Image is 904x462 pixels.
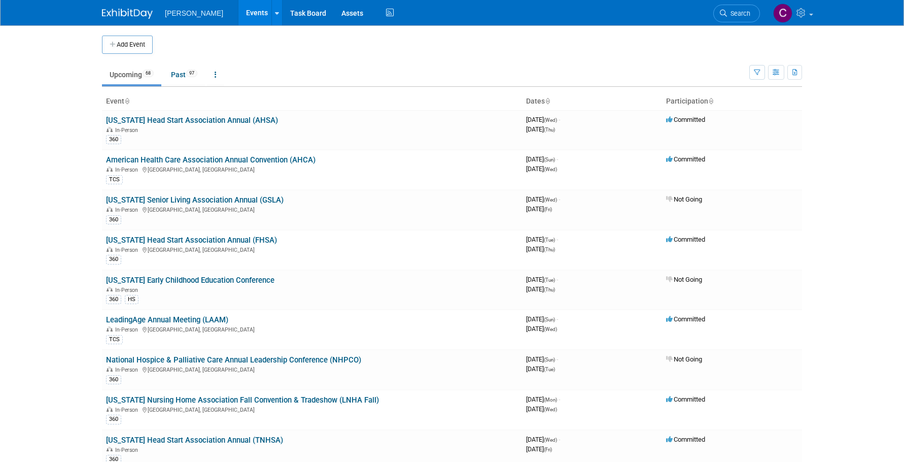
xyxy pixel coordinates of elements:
span: [DATE] [526,236,558,243]
span: - [559,395,560,403]
span: (Sun) [544,357,555,362]
span: Committed [666,236,705,243]
a: Sort by Event Name [124,97,129,105]
img: In-Person Event [107,207,113,212]
div: [GEOGRAPHIC_DATA], [GEOGRAPHIC_DATA] [106,245,518,253]
div: 360 [106,295,121,304]
span: - [557,236,558,243]
span: [DATE] [526,155,558,163]
a: American Health Care Association Annual Convention (AHCA) [106,155,316,164]
span: - [559,116,560,123]
div: 360 [106,415,121,424]
div: 360 [106,375,121,384]
div: TCS [106,335,123,344]
a: Sort by Start Date [545,97,550,105]
img: In-Person Event [107,247,113,252]
span: Not Going [666,195,702,203]
div: [GEOGRAPHIC_DATA], [GEOGRAPHIC_DATA] [106,205,518,213]
div: [GEOGRAPHIC_DATA], [GEOGRAPHIC_DATA] [106,325,518,333]
span: [DATE] [526,276,558,283]
a: Upcoming68 [102,65,161,84]
span: (Wed) [544,117,557,123]
a: [US_STATE] Head Start Association Annual (FHSA) [106,236,277,245]
img: In-Person Event [107,407,113,412]
div: HS [125,295,138,304]
span: In-Person [115,167,141,173]
img: In-Person Event [107,367,113,372]
div: [GEOGRAPHIC_DATA], [GEOGRAPHIC_DATA] [106,365,518,373]
a: LeadingAge Annual Meeting (LAAM) [106,315,228,324]
span: - [557,355,558,363]
span: (Wed) [544,197,557,203]
span: (Fri) [544,207,552,212]
span: In-Person [115,127,141,134]
span: In-Person [115,326,141,333]
span: (Fri) [544,447,552,452]
img: In-Person Event [107,326,113,332]
span: (Thu) [544,247,555,252]
span: 97 [186,70,197,77]
span: [DATE] [526,116,560,123]
div: 360 [106,135,121,144]
span: (Tue) [544,277,555,283]
span: In-Person [115,207,141,213]
span: - [559,195,560,203]
a: National Hospice & Palliative Care Annual Leadership Conference (NHPCO) [106,355,361,365]
span: Committed [666,155,705,163]
span: Not Going [666,355,702,363]
span: (Wed) [544,167,557,172]
span: [PERSON_NAME] [165,9,223,17]
span: [DATE] [526,365,555,373]
span: (Thu) [544,127,555,133]
div: 360 [106,255,121,264]
span: [DATE] [526,445,552,453]
span: - [557,315,558,323]
span: [DATE] [526,405,557,413]
span: [DATE] [526,436,560,443]
a: [US_STATE] Head Start Association Annual (TNHSA) [106,436,283,445]
div: [GEOGRAPHIC_DATA], [GEOGRAPHIC_DATA] [106,405,518,413]
img: In-Person Event [107,287,113,292]
div: [GEOGRAPHIC_DATA], [GEOGRAPHIC_DATA] [106,165,518,173]
span: Search [727,10,750,17]
span: In-Person [115,287,141,293]
a: [US_STATE] Early Childhood Education Conference [106,276,274,285]
span: 68 [143,70,154,77]
span: [DATE] [526,245,555,253]
img: In-Person Event [107,127,113,132]
img: ExhibitDay [102,9,153,19]
th: Participation [662,93,802,110]
span: [DATE] [526,165,557,173]
span: (Tue) [544,367,555,372]
img: In-Person Event [107,167,113,172]
span: - [557,155,558,163]
span: Committed [666,395,705,403]
span: (Sun) [544,317,555,322]
span: (Sun) [544,157,555,162]
span: (Thu) [544,287,555,292]
span: [DATE] [526,315,558,323]
img: In-Person Event [107,447,113,452]
span: (Tue) [544,237,555,243]
a: [US_STATE] Senior Living Association Annual (GSLA) [106,195,284,205]
span: [DATE] [526,205,552,213]
span: In-Person [115,407,141,413]
span: [DATE] [526,325,557,333]
a: Past97 [163,65,205,84]
span: - [559,436,560,443]
span: [DATE] [526,395,560,403]
span: [DATE] [526,195,560,203]
span: Not Going [666,276,702,283]
div: TCS [106,175,123,184]
span: [DATE] [526,355,558,363]
th: Dates [522,93,662,110]
span: - [557,276,558,283]
span: (Wed) [544,437,557,443]
a: [US_STATE] Nursing Home Association Fall Convention & Tradeshow (LNHA Fall) [106,395,379,405]
button: Add Event [102,36,153,54]
span: (Mon) [544,397,557,403]
a: Sort by Participation Type [708,97,713,105]
span: In-Person [115,447,141,453]
img: Cushing Phillips [773,4,792,23]
span: In-Person [115,367,141,373]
